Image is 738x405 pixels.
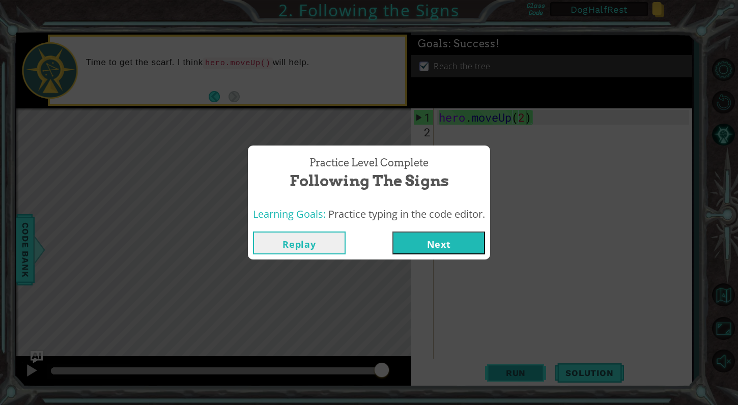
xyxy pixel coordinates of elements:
button: Next [392,232,485,254]
span: Learning Goals: [253,207,326,221]
span: Practice typing in the code editor. [328,207,485,221]
span: Practice Level Complete [309,156,429,170]
button: Replay [253,232,346,254]
span: Following the Signs [290,170,449,192]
